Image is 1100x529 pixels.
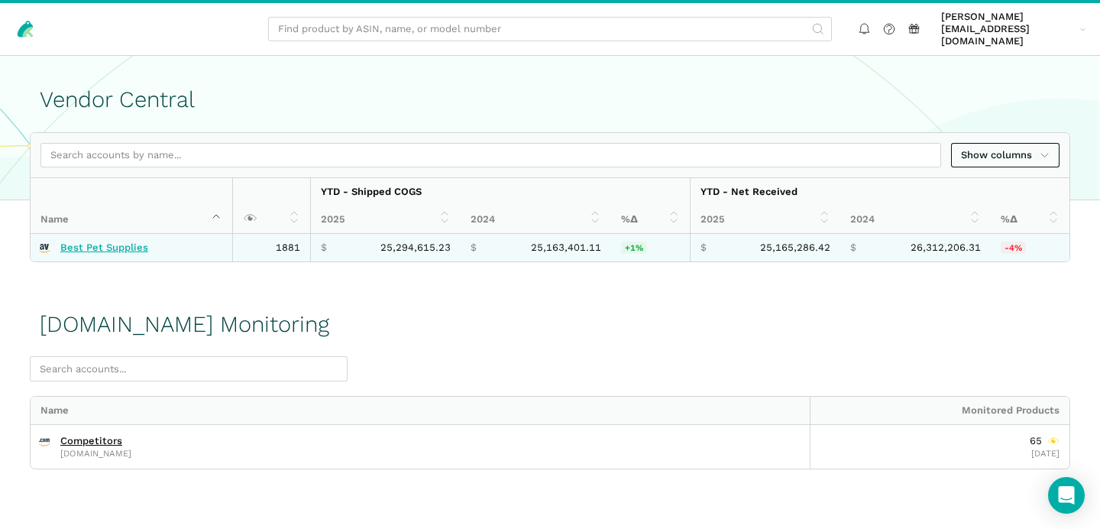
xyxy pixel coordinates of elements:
a: [PERSON_NAME][EMAIL_ADDRESS][DOMAIN_NAME] [937,8,1091,50]
td: 1881 [232,234,310,261]
span: [DATE] [1031,448,1060,459]
span: 25,163,401.11 [531,242,601,254]
span: Show columns [961,148,1050,163]
span: $ [471,242,477,254]
span: +1% [621,242,647,254]
input: Find product by ASIN, name, or model number [268,17,832,42]
span: -4% [1001,242,1026,254]
div: Monitored Products [810,397,1069,424]
input: Search accounts... [30,356,348,381]
span: $ [700,242,707,254]
span: 25,294,615.23 [380,242,451,254]
span: $ [321,242,327,254]
span: 25,165,286.42 [760,242,830,254]
span: $ [850,242,856,254]
a: Competitors [60,435,122,447]
strong: YTD - Net Received [700,186,797,197]
th: 2025: activate to sort column ascending [690,206,840,233]
th: %Δ: activate to sort column ascending [611,206,690,233]
span: 26,312,206.31 [911,242,981,254]
span: [PERSON_NAME][EMAIL_ADDRESS][DOMAIN_NAME] [941,11,1075,48]
span: [DOMAIN_NAME] [60,449,131,458]
div: Name [31,397,810,424]
td: -4.36% [991,234,1069,261]
strong: YTD - Shipped COGS [321,186,422,197]
input: Search accounts by name... [40,143,941,168]
h1: Vendor Central [40,87,1060,112]
th: 2024: activate to sort column ascending [461,206,611,233]
th: : activate to sort column ascending [232,178,310,233]
th: 2025: activate to sort column ascending [310,206,461,233]
div: Open Intercom Messenger [1048,477,1085,514]
a: Show columns [951,143,1060,168]
th: %Δ: activate to sort column ascending [991,206,1069,233]
a: Best Pet Supplies [60,242,148,254]
div: 65 [1030,435,1060,447]
td: 0.52% [611,234,690,261]
th: 2024: activate to sort column ascending [840,206,991,233]
th: Name : activate to sort column descending [31,178,232,233]
h1: [DOMAIN_NAME] Monitoring [40,312,329,337]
